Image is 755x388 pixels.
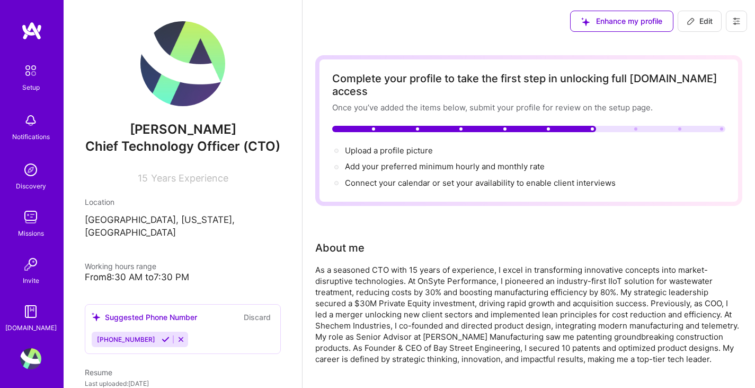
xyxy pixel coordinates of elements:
[20,301,41,322] img: guide book
[315,240,365,256] div: About me
[20,59,42,82] img: setup
[20,348,41,369] img: User Avatar
[85,262,156,271] span: Working hours range
[20,254,41,275] img: Invite
[92,312,197,323] div: Suggested Phone Number
[97,335,155,343] span: [PHONE_NUMBER]
[345,178,616,188] span: Connect your calendar or set your availability to enable client interviews
[678,11,722,32] button: Edit
[17,348,44,369] a: User Avatar
[345,161,545,171] span: Add your preferred minimum hourly and monthly rate
[332,72,725,98] div: Complete your profile to take the first step in unlocking full [DOMAIN_NAME] access
[345,145,433,156] span: Upload a profile picture
[20,206,41,228] img: teamwork
[315,264,739,365] div: As a seasoned CTO with 15 years of experience, I excel in transforming innovative concepts into m...
[16,180,46,192] div: Discovery
[85,272,281,283] div: From 8:30 AM to 7:30 PM
[138,173,148,184] span: 15
[20,110,41,131] img: bell
[85,196,281,208] div: Location
[21,21,42,40] img: logo
[12,131,50,142] div: Notifications
[92,313,101,322] i: icon SuggestedTeams
[177,335,185,343] i: Reject
[85,214,281,239] p: [GEOGRAPHIC_DATA], [US_STATE], [GEOGRAPHIC_DATA]
[18,228,44,239] div: Missions
[332,102,725,113] div: Once you’ve added the items below, submit your profile for review on the setup page.
[85,368,112,377] span: Resume
[85,122,281,137] span: [PERSON_NAME]
[140,21,225,106] img: User Avatar
[151,173,228,184] span: Years Experience
[5,322,57,333] div: [DOMAIN_NAME]
[241,311,274,323] button: Discard
[315,240,365,256] div: Tell us a little about yourself
[687,16,713,27] span: Edit
[162,335,170,343] i: Accept
[22,82,40,93] div: Setup
[23,275,39,286] div: Invite
[678,11,722,32] div: null
[20,159,41,180] img: discovery
[85,139,280,154] span: Chief Technology Officer (CTO)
